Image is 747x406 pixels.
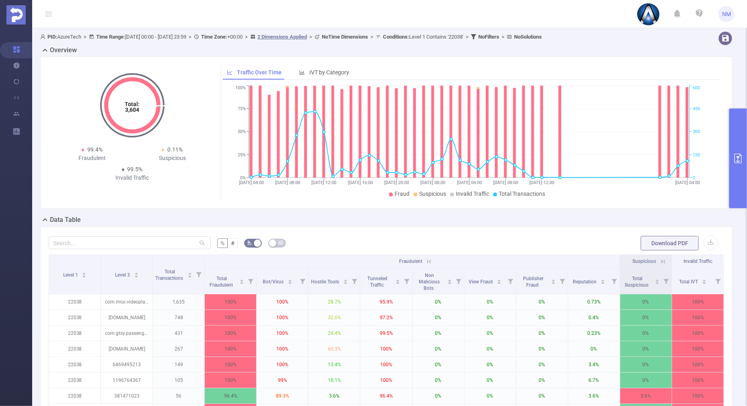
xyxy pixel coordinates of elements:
[188,271,192,274] i: icon: caret-up
[231,240,235,246] span: #
[153,326,204,341] p: 431
[693,106,700,111] tspan: 450
[309,388,360,404] p: 3.6%
[497,278,502,283] div: Sort
[245,268,256,294] i: Filter menu
[257,373,308,388] p: 99%
[309,326,360,341] p: 24.4%
[499,34,507,40] span: >
[557,268,568,294] i: Filter menu
[96,34,125,40] b: Time Range:
[712,268,724,294] i: Filter menu
[568,388,620,404] p: 3.6%
[278,240,283,245] i: icon: table
[125,107,139,113] tspan: 3,604
[101,373,152,388] p: 1196764367
[238,106,246,111] tspan: 75%
[465,341,516,357] p: 0%
[497,281,502,283] i: icon: caret-down
[517,326,568,341] p: 0%
[395,278,400,283] div: Sort
[101,341,152,357] p: [DOMAIN_NAME]
[186,34,194,40] span: >
[238,129,246,135] tspan: 50%
[413,326,464,341] p: 0%
[702,278,706,281] i: icon: caret-up
[447,281,452,283] i: icon: caret-down
[395,281,400,283] i: icon: caret-down
[447,278,452,281] i: icon: caret-up
[620,326,672,341] p: 0%
[447,278,452,283] div: Sort
[50,215,81,225] h2: Data Table
[568,326,620,341] p: 0.23%
[257,341,308,357] p: 100%
[679,279,699,285] span: Total IVT
[82,271,86,276] div: Sort
[235,86,246,91] tspan: 100%
[343,278,348,281] i: icon: caret-up
[343,278,348,283] div: Sort
[360,326,412,341] p: 99.5%
[672,373,724,388] p: 100%
[360,388,412,404] p: 96.4%
[210,276,234,288] span: Total Fraudulent
[551,278,556,283] div: Sort
[220,240,224,246] span: %
[420,180,445,185] tspan: [DATE] 00:00
[360,341,412,357] p: 100%
[465,357,516,372] p: 0%
[620,373,672,388] p: 0%
[87,146,103,153] span: 99.4%
[419,273,440,291] span: Non Malicious Bots
[517,357,568,372] p: 0%
[672,357,724,372] p: 100%
[240,281,244,283] i: icon: caret-down
[297,268,308,294] i: Filter menu
[620,310,672,325] p: 0%
[153,357,204,372] p: 149
[322,34,368,40] b: No Time Dimensions
[92,174,173,182] div: Invalid Traffic
[469,279,494,285] span: View Fraud
[309,341,360,357] p: 60.3%
[693,86,700,91] tspan: 600
[125,101,140,107] tspan: Total:
[672,310,724,325] p: 100%
[722,6,731,22] span: NM
[505,268,516,294] i: Filter menu
[349,268,360,294] i: Filter menu
[672,326,724,341] p: 100%
[568,310,620,325] p: 0.4%
[309,69,349,76] span: IVT by Category
[523,276,543,288] span: Publisher Fraud
[360,373,412,388] p: 100%
[360,310,412,325] p: 97.2%
[493,180,518,185] tspan: [DATE] 08:00
[601,281,605,283] i: icon: caret-down
[395,191,410,197] span: Fraud
[348,180,373,185] tspan: [DATE] 16:00
[6,5,26,25] img: Protected Media
[465,326,516,341] p: 0%
[395,278,400,281] i: icon: caret-up
[205,326,256,341] p: 100%
[128,166,143,172] span: 99.5%
[288,281,292,283] i: icon: caret-down
[413,373,464,388] p: 0%
[383,34,463,40] span: Level 1 Contains '22038'
[40,34,47,39] i: icon: user
[465,294,516,310] p: 0%
[115,272,131,278] span: Level 3
[675,180,700,185] tspan: [DATE] 04:00
[517,373,568,388] p: 0%
[702,281,706,283] i: icon: caret-down
[132,154,213,162] div: Suspicious
[514,34,542,40] b: No Solutions
[620,341,672,357] p: 0%
[419,191,446,197] span: Suspicious
[101,310,152,325] p: [DOMAIN_NAME]
[499,191,545,197] span: Total Transactions
[672,341,724,357] p: 100%
[153,294,204,310] p: 1,635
